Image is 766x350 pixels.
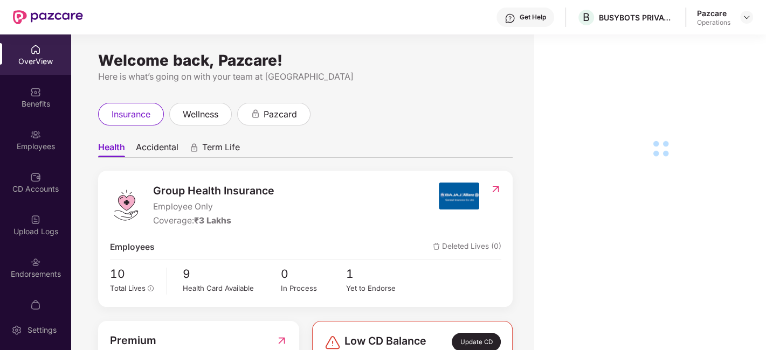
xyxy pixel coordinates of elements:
[183,108,218,121] span: wellness
[13,10,83,24] img: New Pazcare Logo
[433,241,501,254] span: Deleted Lives (0)
[153,183,274,199] span: Group Health Insurance
[30,214,41,225] img: svg+xml;base64,PHN2ZyBpZD0iVXBsb2FkX0xvZ3MiIGRhdGEtbmFtZT0iVXBsb2FkIExvZ3MiIHhtbG5zPSJodHRwOi8vd3...
[183,265,281,283] span: 9
[490,184,501,194] img: RedirectIcon
[30,129,41,140] img: svg+xml;base64,PHN2ZyBpZD0iRW1wbG95ZWVzIiB4bWxucz0iaHR0cDovL3d3dy53My5vcmcvMjAwMC9zdmciIHdpZHRoPS...
[30,172,41,183] img: svg+xml;base64,PHN2ZyBpZD0iQ0RfQWNjb3VudHMiIGRhdGEtbmFtZT0iQ0QgQWNjb3VudHMiIHhtbG5zPSJodHRwOi8vd3...
[30,87,41,97] img: svg+xml;base64,PHN2ZyBpZD0iQmVuZWZpdHMiIHhtbG5zPSJodHRwOi8vd3d3LnczLm9yZy8yMDAwL3N2ZyIgd2lkdGg9Ij...
[98,142,125,157] span: Health
[346,283,411,294] div: Yet to Endorse
[439,183,479,209] img: insurerIcon
[505,13,515,24] img: svg+xml;base64,PHN2ZyBpZD0iSGVscC0zMngzMiIgeG1sbnM9Imh0dHA6Ly93d3cudzMub3JnLzIwMDAvc3ZnIiB3aWR0aD...
[433,243,440,250] img: deleteIcon
[30,299,41,310] img: svg+xml;base64,PHN2ZyBpZD0iTXlfT3JkZXJzIiBkYXRhLW5hbWU9Ik15IE9yZGVycyIgeG1sbnM9Imh0dHA6Ly93d3cudz...
[281,265,346,283] span: 0
[136,142,178,157] span: Accidental
[110,189,142,221] img: logo
[281,283,346,294] div: In Process
[148,285,154,292] span: info-circle
[583,11,590,24] span: B
[110,241,155,254] span: Employees
[742,13,751,22] img: svg+xml;base64,PHN2ZyBpZD0iRHJvcGRvd24tMzJ4MzIiIHhtbG5zPSJodHRwOi8vd3d3LnczLm9yZy8yMDAwL3N2ZyIgd2...
[98,70,513,83] div: Here is what’s going on with your team at [GEOGRAPHIC_DATA]
[346,265,411,283] span: 1
[276,332,287,349] img: RedirectIcon
[110,284,146,292] span: Total Lives
[183,283,281,294] div: Health Card Available
[202,142,240,157] span: Term Life
[520,13,546,22] div: Get Help
[697,8,730,18] div: Pazcare
[30,257,41,268] img: svg+xml;base64,PHN2ZyBpZD0iRW5kb3JzZW1lbnRzIiB4bWxucz0iaHR0cDovL3d3dy53My5vcmcvMjAwMC9zdmciIHdpZH...
[110,265,159,283] span: 10
[98,56,513,65] div: Welcome back, Pazcare!
[153,214,274,228] div: Coverage:
[194,215,231,226] span: ₹3 Lakhs
[24,325,60,335] div: Settings
[112,108,150,121] span: insurance
[599,12,674,23] div: BUSYBOTS PRIVATE LIMITED
[697,18,730,27] div: Operations
[251,109,260,118] div: animation
[153,200,274,214] span: Employee Only
[110,332,156,349] span: Premium
[11,325,22,335] img: svg+xml;base64,PHN2ZyBpZD0iU2V0dGluZy0yMHgyMCIgeG1sbnM9Imh0dHA6Ly93d3cudzMub3JnLzIwMDAvc3ZnIiB3aW...
[30,44,41,55] img: svg+xml;base64,PHN2ZyBpZD0iSG9tZSIgeG1sbnM9Imh0dHA6Ly93d3cudzMub3JnLzIwMDAvc3ZnIiB3aWR0aD0iMjAiIG...
[264,108,297,121] span: pazcard
[189,143,199,152] div: animation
